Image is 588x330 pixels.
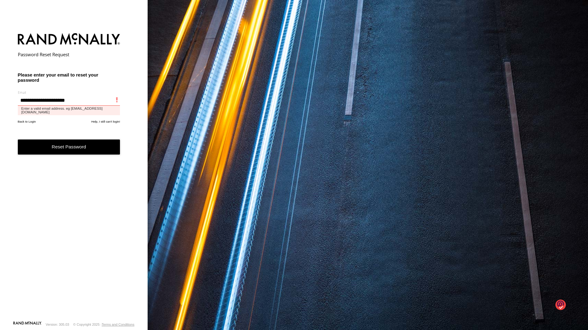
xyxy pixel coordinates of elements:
label: Email [18,90,120,95]
button: Reset Password [18,139,120,155]
h2: Password Reset Request [18,51,120,57]
a: Help, I still can't login! [91,120,120,123]
a: Visit our Website [13,321,42,328]
a: Terms and Conditions [102,323,134,326]
img: Rand McNally [18,32,120,48]
div: © Copyright 2025 - [73,323,134,326]
a: Back to Login [18,120,36,123]
h3: Please enter your email to reset your password [18,72,120,83]
div: Version: 305.03 [46,323,69,326]
img: o1IwAAAABJRU5ErkJggg== [555,299,566,311]
label: Enter a valid email address. eg [EMAIL_ADDRESS][DOMAIN_NAME] [18,106,120,115]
